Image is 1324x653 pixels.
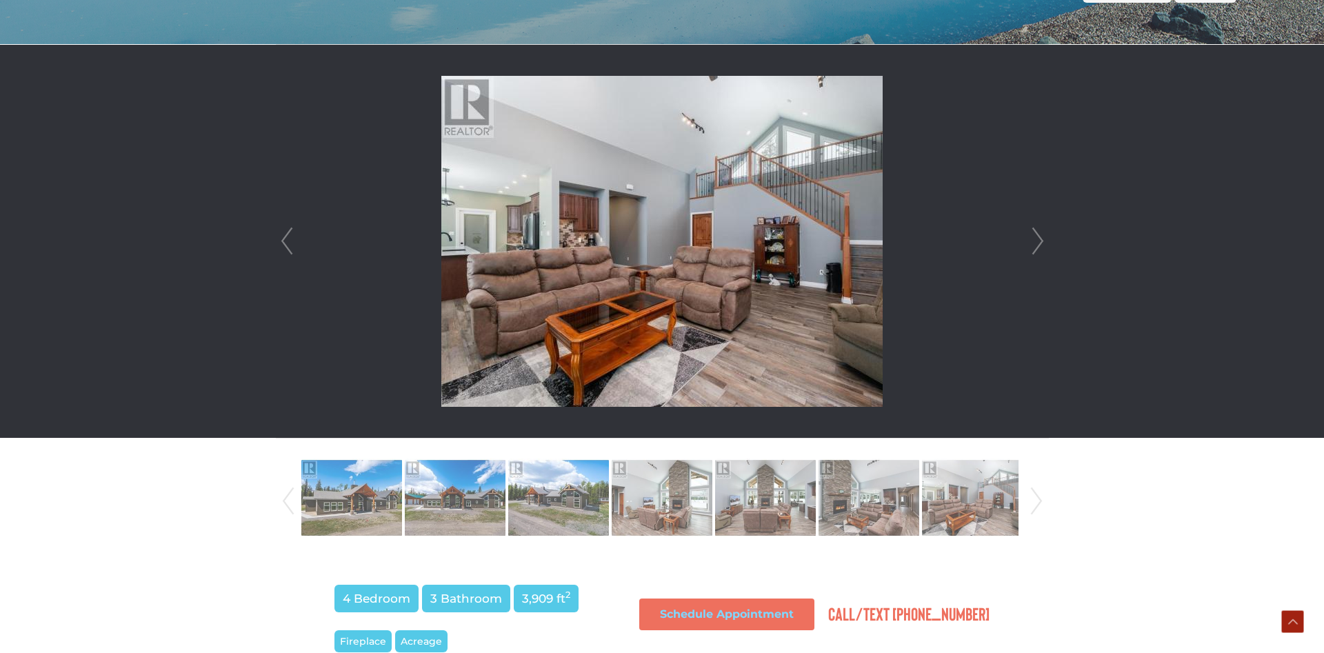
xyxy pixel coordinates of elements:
span: Schedule Appointment [660,609,794,620]
img: Property-28037870-Photo-1.jpg [301,459,402,537]
span: Acreage [395,630,448,652]
a: Next [1027,45,1048,438]
img: Property-28037870-Photo-3.jpg [508,459,609,537]
sup: 2 [565,590,570,600]
img: Property-28037870-Photo-2.jpg [405,459,505,537]
span: 4 Bedroom [334,585,419,612]
span: Call/Text [PHONE_NUMBER] [828,603,990,624]
a: Prev [278,454,299,548]
span: 3,909 ft [514,585,579,612]
a: Next [1026,454,1047,548]
img: Property-28037870-Photo-6.jpg [819,459,919,537]
a: Prev [277,45,297,438]
span: 3 Bathroom [422,585,510,612]
img: 348 Dusty Trail, Whitehorse North, Yukon Y1A 6N4 - Photo 7 - 16241 [441,76,883,407]
img: Property-28037870-Photo-7.jpg [922,459,1023,537]
span: Fireplace [334,630,392,652]
img: Property-28037870-Photo-4.jpg [612,459,712,537]
a: Schedule Appointment [639,599,814,630]
img: Property-28037870-Photo-5.jpg [715,459,816,537]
